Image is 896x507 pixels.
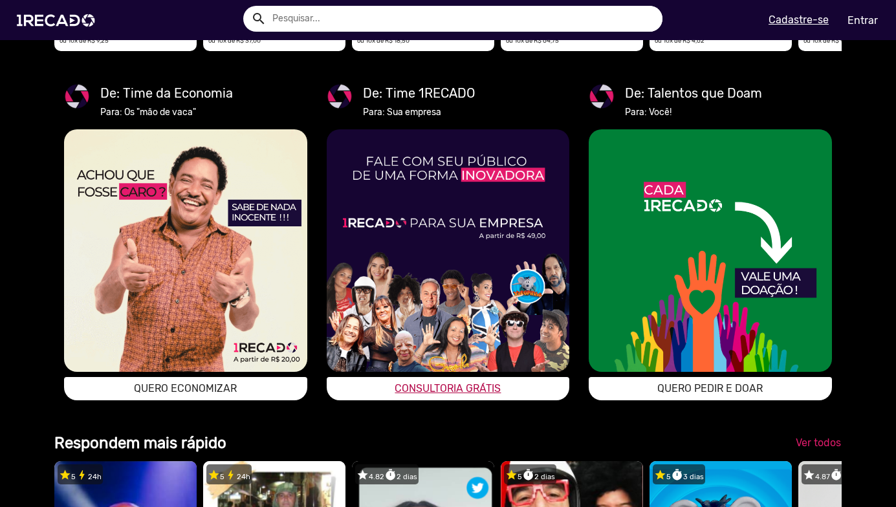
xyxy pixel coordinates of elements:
[625,105,762,119] mat-card-subtitle: Para: Você!
[363,105,475,119] mat-card-subtitle: Para: Sua empresa
[803,37,853,44] small: ou 10x de R$ 9,25
[327,129,569,372] img: videos dedicados 1recado cameo para empresa
[655,37,705,44] small: ou 10x de R$ 4,62
[251,11,267,27] mat-icon: Example home icon
[64,377,307,400] button: QUERO ECONOMIZAR
[64,129,307,372] img: videos de famosos personalizados barato
[100,105,233,119] mat-card-subtitle: Para: Os "mão de vaca"
[134,382,237,394] span: QUERO ECONOMIZAR
[263,6,662,32] input: Pesquisar...
[506,37,559,44] small: ou 10x de R$ 64,75
[246,6,269,29] button: Example home icon
[54,434,226,452] b: Respondem mais rápido
[395,382,501,394] span: CONSULTORIA GRÁTIS
[657,382,763,394] span: QUERO PEDIR E DOAR
[839,9,886,32] a: Entrar
[363,83,475,103] mat-card-title: De: Time 1RECADO
[589,129,831,372] img: Doações para ONGs com vídeos personalizados
[796,437,841,449] span: Ver todos
[100,83,233,103] mat-card-title: De: Time da Economia
[625,83,762,103] mat-card-title: De: Talentos que Doam
[769,14,829,26] u: Cadastre-se
[327,377,569,400] a: CONSULTORIA GRÁTIS
[589,377,831,400] button: QUERO PEDIR E DOAR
